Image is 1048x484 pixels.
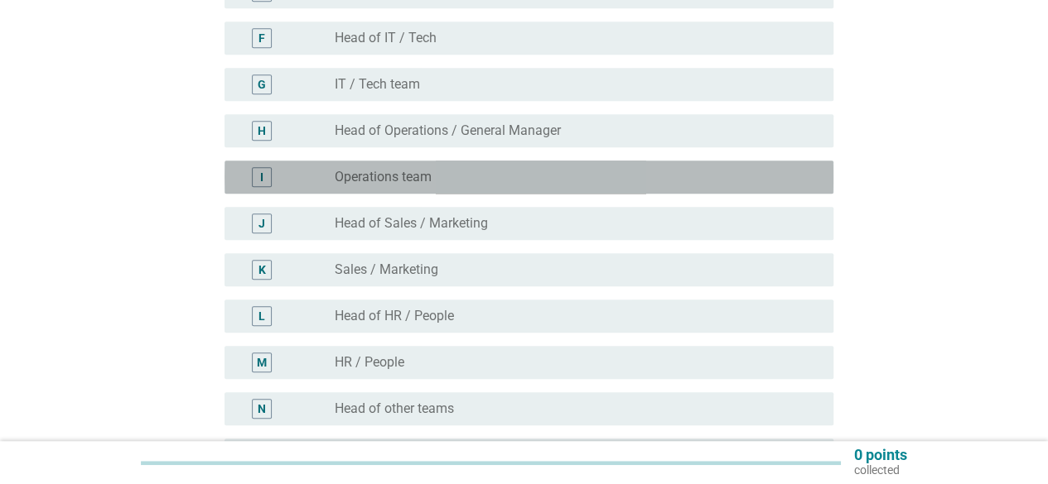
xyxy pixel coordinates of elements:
label: HR / People [335,354,404,371]
label: IT / Tech team [335,76,420,93]
p: collected [854,462,907,477]
label: Head of Operations / General Manager [335,122,561,139]
div: N [258,400,266,418]
div: K [258,261,266,279]
label: Head of Sales / Marketing [335,215,488,232]
p: 0 points [854,448,907,462]
div: L [258,308,265,325]
div: M [257,354,267,371]
label: Head of other teams [335,400,454,417]
label: Sales / Marketing [335,261,438,278]
div: G [258,76,266,93]
div: H [258,122,266,140]
label: Head of IT / Tech [335,30,437,46]
label: Operations team [335,169,432,185]
div: J [258,215,265,232]
div: F [258,30,265,47]
div: I [260,169,263,186]
label: Head of HR / People [335,308,454,324]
